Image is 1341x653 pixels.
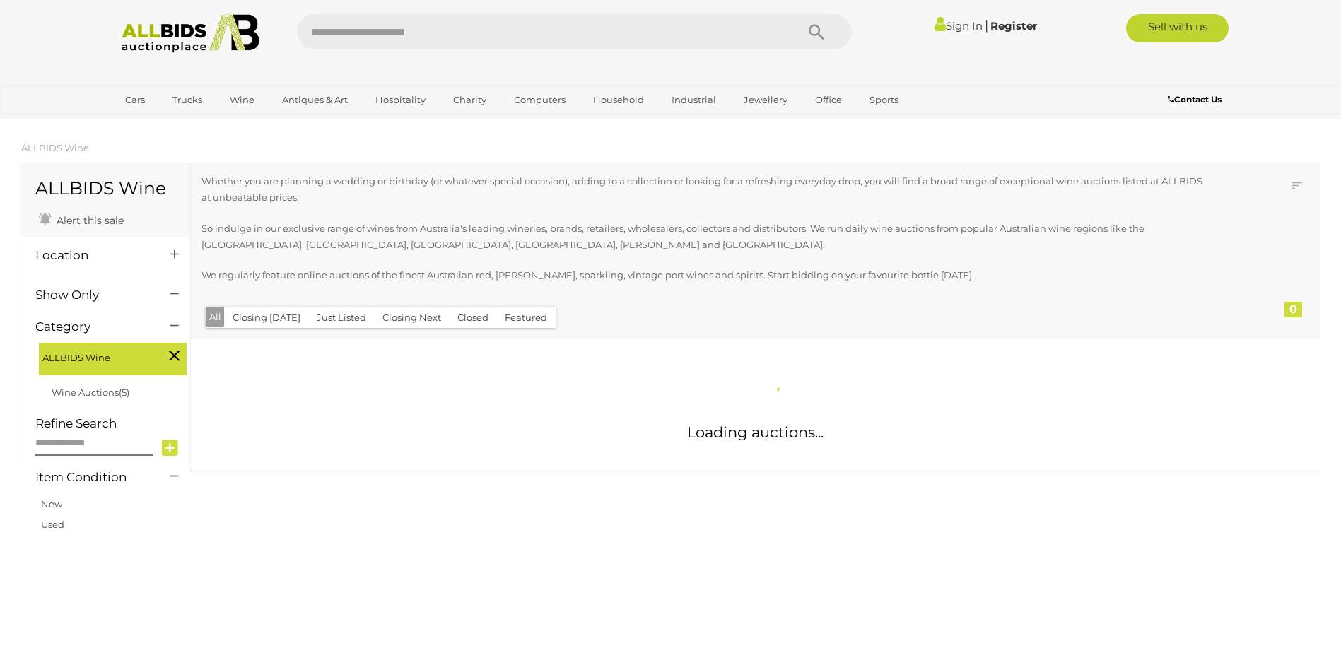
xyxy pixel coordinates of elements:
[35,249,149,262] h4: Location
[935,19,983,33] a: Sign In
[201,220,1206,254] p: So indulge in our exclusive range of wines from Australia's leading wineries, brands, retailers, ...
[116,112,235,135] a: [GEOGRAPHIC_DATA]
[35,471,149,484] h4: Item Condition
[35,417,187,430] h4: Refine Search
[41,519,64,530] a: Used
[273,88,357,112] a: Antiques & Art
[114,14,267,53] img: Allbids.com.au
[505,88,575,112] a: Computers
[687,423,824,441] span: Loading auctions...
[35,208,127,230] a: Alert this sale
[1126,14,1229,42] a: Sell with us
[781,14,852,49] button: Search
[449,307,497,329] button: Closed
[116,88,154,112] a: Cars
[860,88,908,112] a: Sports
[119,387,129,398] span: (5)
[221,88,264,112] a: Wine
[374,307,450,329] button: Closing Next
[35,179,176,199] h1: ALLBIDS Wine
[444,88,496,112] a: Charity
[41,498,62,510] a: New
[584,88,653,112] a: Household
[1168,92,1225,107] a: Contact Us
[224,307,309,329] button: Closing [DATE]
[1284,302,1302,317] div: 0
[42,346,148,366] span: ALLBIDS Wine
[734,88,797,112] a: Jewellery
[496,307,556,329] button: Featured
[806,88,851,112] a: Office
[366,88,435,112] a: Hospitality
[308,307,375,329] button: Just Listed
[21,142,89,153] a: ALLBIDS Wine
[35,288,149,302] h4: Show Only
[201,173,1206,206] p: Whether you are planning a wedding or birthday (or whatever special occasion), adding to a collec...
[163,88,211,112] a: Trucks
[662,88,725,112] a: Industrial
[53,214,124,227] span: Alert this sale
[35,320,149,334] h4: Category
[206,307,225,327] button: All
[990,19,1037,33] a: Register
[201,267,1206,283] p: We regularly feature online auctions of the finest Australian red, [PERSON_NAME], sparkling, vint...
[1168,94,1222,105] b: Contact Us
[985,18,988,33] span: |
[52,387,129,398] a: Wine Auctions(5)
